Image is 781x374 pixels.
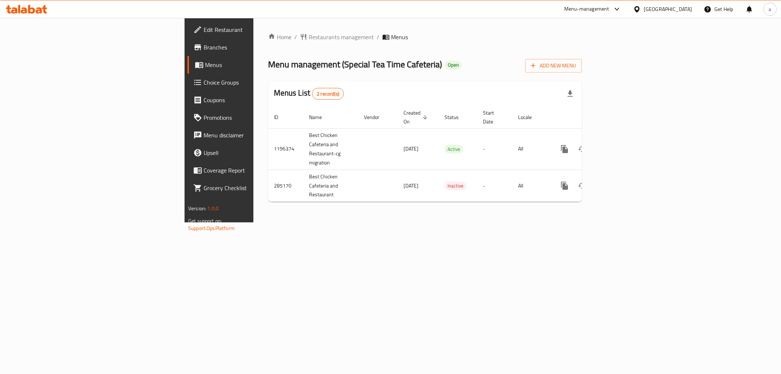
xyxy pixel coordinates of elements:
span: Edit Restaurant [204,25,309,34]
span: ID [274,113,288,122]
a: Restaurants management [300,33,374,41]
td: - [477,128,512,170]
div: Open [445,61,462,70]
th: Actions [550,106,632,129]
a: Upsell [187,144,315,162]
td: All [512,170,550,202]
span: Active [445,145,463,153]
span: Menus [391,33,408,41]
div: Total records count [312,88,344,100]
span: Promotions [204,113,309,122]
span: Menu disclaimer [204,131,309,140]
td: Best Chicken Cafeteria and Restaurant [303,170,358,202]
span: a [769,5,771,13]
span: Name [309,113,331,122]
td: All [512,128,550,170]
div: [GEOGRAPHIC_DATA] [644,5,692,13]
h2: Menus List [274,88,344,100]
span: Vendor [364,113,389,122]
a: Menus [187,56,315,74]
a: Coverage Report [187,162,315,179]
span: 2 record(s) [312,90,343,97]
button: Add New Menu [525,59,582,73]
li: / [377,33,379,41]
table: enhanced table [268,106,632,202]
span: Get support on: [188,216,222,226]
span: Menu management ( Special Tea Time Cafeteria ) [268,56,442,73]
a: Promotions [187,109,315,126]
span: Grocery Checklist [204,184,309,192]
span: Restaurants management [309,33,374,41]
span: Status [445,113,468,122]
span: Created On [403,108,430,126]
span: Coverage Report [204,166,309,175]
span: Coupons [204,96,309,104]
span: [DATE] [403,144,419,153]
button: Change Status [573,140,591,158]
a: Edit Restaurant [187,21,315,38]
span: [DATE] [403,181,419,190]
span: Inactive [445,182,466,190]
a: Choice Groups [187,74,315,91]
button: more [556,140,573,158]
td: Best Chicken Cafeteria and Restaurant-cg migration [303,128,358,170]
span: Branches [204,43,309,52]
span: Open [445,62,462,68]
button: more [556,177,573,195]
button: Change Status [573,177,591,195]
td: - [477,170,512,202]
span: 1.0.0 [207,204,219,213]
a: Support.OpsPlatform [188,223,235,233]
div: Export file [561,85,579,103]
span: Add New Menu [531,61,576,70]
a: Grocery Checklist [187,179,315,197]
span: Start Date [483,108,503,126]
div: Menu-management [564,5,609,14]
a: Menu disclaimer [187,126,315,144]
a: Branches [187,38,315,56]
nav: breadcrumb [268,33,582,41]
span: Locale [518,113,541,122]
span: Choice Groups [204,78,309,87]
span: Version: [188,204,206,213]
a: Coupons [187,91,315,109]
span: Menus [205,60,309,69]
span: Upsell [204,148,309,157]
